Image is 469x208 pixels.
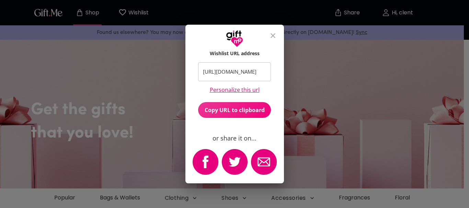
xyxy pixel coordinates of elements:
img: Share with Facebook [193,149,218,175]
a: Personalize this url [210,87,260,93]
h6: Wishlist URL address [210,50,260,57]
img: Share with Twitter [222,149,248,175]
button: close [265,27,281,44]
button: Copy URL to clipboard [198,102,271,118]
button: facebook [191,147,220,178]
button: twitter [220,147,249,178]
span: Copy URL to clipboard [198,106,271,114]
button: email [249,147,278,178]
p: or share it on... [213,134,256,142]
img: GiftMe Logo [226,30,243,47]
img: Share with Email [251,149,277,175]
